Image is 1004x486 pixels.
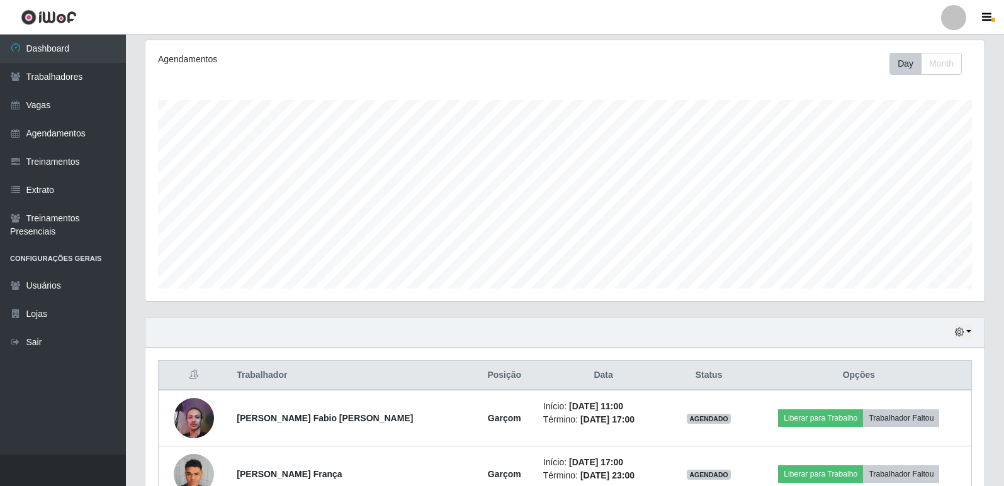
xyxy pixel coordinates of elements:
th: Opções [747,361,972,390]
li: Término: [543,469,664,482]
button: Liberar para Trabalho [778,465,863,483]
time: [DATE] 17:00 [580,414,635,424]
button: Trabalhador Faltou [863,465,939,483]
strong: Garçom [488,413,521,423]
time: [DATE] 23:00 [580,470,635,480]
strong: [PERSON_NAME] França [237,469,342,479]
img: 1737159671369.jpeg [174,391,214,445]
li: Início: [543,400,664,413]
li: Início: [543,456,664,469]
button: Trabalhador Faltou [863,409,939,427]
time: [DATE] 17:00 [569,457,623,467]
th: Status [671,361,746,390]
div: First group [889,53,962,75]
button: Liberar para Trabalho [778,409,863,427]
div: Agendamentos [158,53,486,66]
div: Toolbar with button groups [889,53,972,75]
th: Data [536,361,672,390]
strong: Garçom [488,469,521,479]
th: Posição [473,361,536,390]
button: Day [889,53,922,75]
strong: [PERSON_NAME] Fabio [PERSON_NAME] [237,413,413,423]
img: CoreUI Logo [21,9,77,25]
li: Término: [543,413,664,426]
time: [DATE] 11:00 [569,401,623,411]
span: AGENDADO [687,470,731,480]
span: AGENDADO [687,414,731,424]
button: Month [921,53,962,75]
th: Trabalhador [229,361,473,390]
